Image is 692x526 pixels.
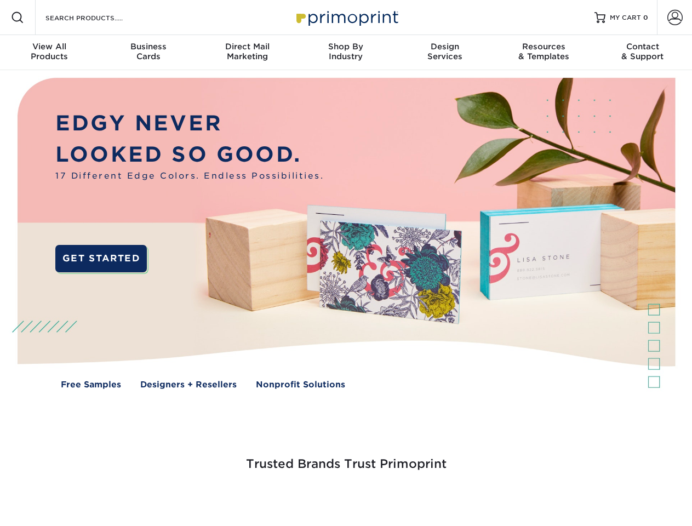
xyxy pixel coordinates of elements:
h3: Trusted Brands Trust Primoprint [26,431,667,484]
a: Resources& Templates [494,35,593,70]
div: & Templates [494,42,593,61]
span: Design [396,42,494,52]
span: MY CART [610,13,641,22]
input: SEARCH PRODUCTS..... [44,11,151,24]
img: Goodwill [592,500,592,500]
div: Cards [99,42,197,61]
a: Shop ByIndustry [296,35,395,70]
span: 0 [643,14,648,21]
p: EDGY NEVER [55,108,324,139]
a: Direct MailMarketing [198,35,296,70]
div: Marketing [198,42,296,61]
a: DesignServices [396,35,494,70]
a: GET STARTED [55,245,147,272]
span: Direct Mail [198,42,296,52]
div: & Support [593,42,692,61]
img: Amazon [488,500,488,500]
img: Freeform [164,500,165,500]
span: Contact [593,42,692,52]
img: Mini [384,500,384,500]
a: BusinessCards [99,35,197,70]
a: Contact& Support [593,35,692,70]
span: Shop By [296,42,395,52]
span: 17 Different Edge Colors. Endless Possibilities. [55,170,324,182]
a: Designers + Resellers [140,379,237,391]
div: Services [396,42,494,61]
div: Industry [296,42,395,61]
a: Free Samples [61,379,121,391]
p: LOOKED SO GOOD. [55,139,324,170]
span: Resources [494,42,593,52]
img: Smoothie King [79,500,80,500]
a: Nonprofit Solutions [256,379,345,391]
img: Google [279,500,280,500]
img: Primoprint [291,5,401,29]
span: Business [99,42,197,52]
